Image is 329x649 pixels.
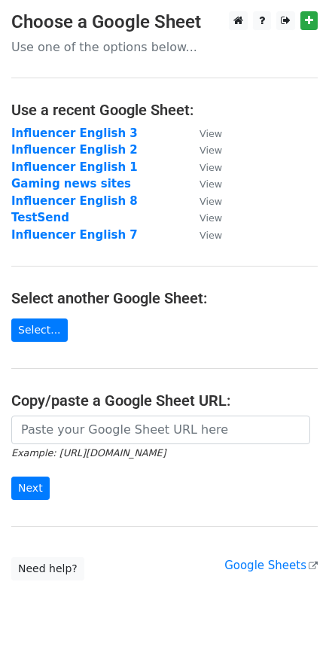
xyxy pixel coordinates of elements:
a: View [184,143,222,157]
h4: Copy/paste a Google Sheet URL: [11,392,318,410]
h4: Select another Google Sheet: [11,289,318,307]
a: Influencer English 7 [11,228,138,242]
a: View [184,211,222,224]
small: View [200,128,222,139]
small: View [200,145,222,156]
a: Influencer English 2 [11,143,138,157]
small: View [200,162,222,173]
small: View [200,196,222,207]
p: Use one of the options below... [11,39,318,55]
a: TestSend [11,211,69,224]
a: View [184,177,222,190]
h4: Use a recent Google Sheet: [11,101,318,119]
small: View [200,178,222,190]
a: Influencer English 8 [11,194,138,208]
small: Example: [URL][DOMAIN_NAME] [11,447,166,459]
input: Paste your Google Sheet URL here [11,416,310,444]
small: View [200,212,222,224]
a: View [184,194,222,208]
a: View [184,126,222,140]
a: Google Sheets [224,559,318,572]
a: Gaming news sites [11,177,131,190]
a: Need help? [11,557,84,580]
a: Influencer English 3 [11,126,138,140]
a: View [184,228,222,242]
a: View [184,160,222,174]
a: Select... [11,318,68,342]
a: Influencer English 1 [11,160,138,174]
small: View [200,230,222,241]
input: Next [11,477,50,500]
h3: Choose a Google Sheet [11,11,318,33]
